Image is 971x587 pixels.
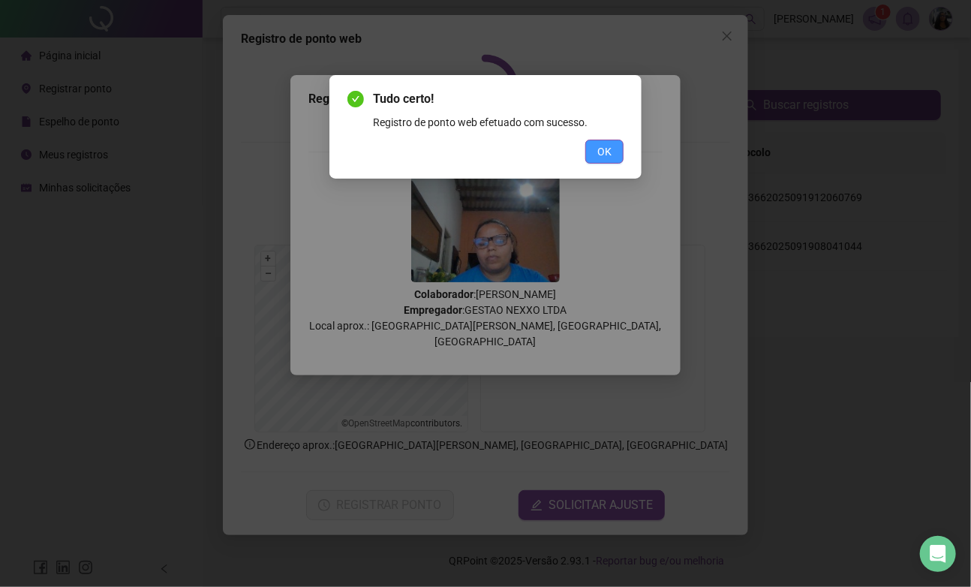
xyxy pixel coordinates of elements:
span: Tudo certo! [373,90,624,108]
button: OK [585,140,624,164]
span: check-circle [347,91,364,107]
span: OK [597,143,612,160]
div: Open Intercom Messenger [920,536,956,572]
div: Registro de ponto web efetuado com sucesso. [373,114,624,131]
